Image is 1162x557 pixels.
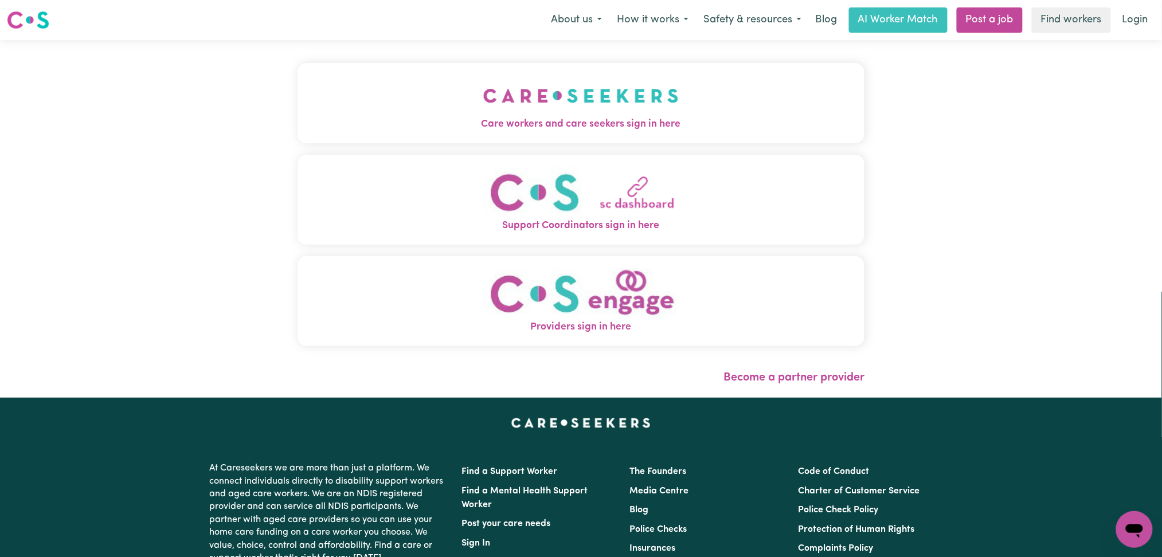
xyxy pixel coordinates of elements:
a: Blog [630,505,649,515]
a: Media Centre [630,487,689,496]
a: Police Check Policy [798,505,878,515]
span: Support Coordinators sign in here [298,218,865,233]
button: How it works [609,8,696,32]
a: Login [1116,7,1155,33]
a: Insurances [630,544,676,553]
img: Careseekers logo [7,10,49,30]
button: Support Coordinators sign in here [298,155,865,245]
a: The Founders [630,467,687,476]
a: Post your care needs [462,519,551,528]
a: Careseekers logo [7,7,49,33]
button: Providers sign in here [298,256,865,346]
a: Charter of Customer Service [798,487,920,496]
a: Police Checks [630,525,687,534]
span: Providers sign in here [298,320,865,335]
a: AI Worker Match [849,7,948,33]
button: Safety & resources [696,8,809,32]
a: Become a partner provider [723,372,864,383]
a: Code of Conduct [798,467,869,476]
button: Care workers and care seekers sign in here [298,63,865,143]
a: Find a Mental Health Support Worker [462,487,588,509]
iframe: Button to launch messaging window [1116,511,1153,548]
span: Care workers and care seekers sign in here [298,117,865,132]
a: Post a job [957,7,1023,33]
a: Sign In [462,539,491,548]
a: Find workers [1032,7,1111,33]
button: About us [543,8,609,32]
a: Find a Support Worker [462,467,558,476]
a: Blog [809,7,844,33]
a: Careseekers home page [511,418,651,427]
a: Complaints Policy [798,544,873,553]
a: Protection of Human Rights [798,525,914,534]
